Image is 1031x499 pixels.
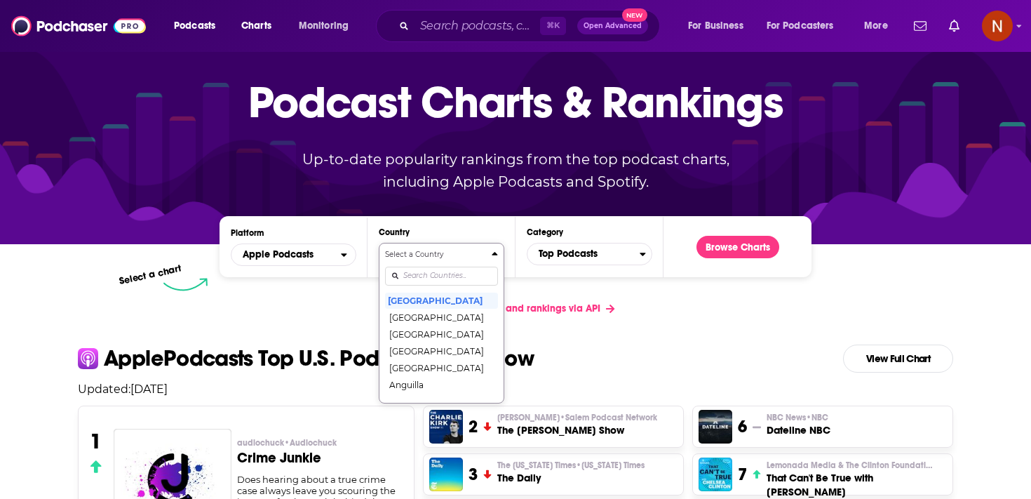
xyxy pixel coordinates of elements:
[688,16,743,36] span: For Business
[104,347,534,370] p: Apple Podcasts Top U.S. Podcasts Right Now
[767,412,830,423] p: NBC News • NBC
[560,413,657,423] span: • Salem Podcast Network
[385,376,498,393] button: Anguilla
[497,412,657,423] p: Charlie Kirk • Salem Podcast Network
[622,8,647,22] span: New
[767,460,947,471] p: Lemonada Media & The Clinton Foundation • Lemonada Media
[767,460,935,471] span: Lemonada Media & The Clinton Foundation
[943,14,965,38] a: Show notifications dropdown
[231,244,356,266] h2: Platforms
[767,471,947,499] h3: That Can't Be True with [PERSON_NAME]
[284,438,337,448] span: • Audiochuck
[385,359,498,376] button: [GEOGRAPHIC_DATA]
[11,13,146,39] img: Podchaser - Follow, Share and Rate Podcasts
[379,243,504,404] button: Countries
[67,382,964,396] p: Updated: [DATE]
[767,16,834,36] span: For Podcasters
[497,460,645,471] span: The [US_STATE] Times
[497,460,645,471] p: The New York Times • New York Times
[864,16,888,36] span: More
[577,18,648,34] button: Open AdvancedNew
[241,16,271,36] span: Charts
[576,460,645,470] span: • [US_STATE] Times
[767,460,947,499] a: Lemonada Media & The Clinton FoundationThat Can't Be True with [PERSON_NAME]
[429,410,463,444] img: The Charlie Kirk Show
[584,22,642,29] span: Open Advanced
[274,148,757,193] p: Up-to-date popularity rankings from the top podcast charts, including Apple Podcasts and Spotify.
[497,412,657,423] span: [PERSON_NAME]
[767,412,830,437] a: NBC News•NBCDateline NBC
[299,16,349,36] span: Monitoring
[527,242,640,266] span: Top Podcasts
[540,17,566,35] span: ⌘ K
[767,412,828,423] span: NBC News
[497,412,657,437] a: [PERSON_NAME]•Salem Podcast NetworkThe [PERSON_NAME] Show
[385,342,498,359] button: [GEOGRAPHIC_DATA]
[982,11,1013,41] span: Logged in as AdelNBM
[237,437,337,448] span: audiochuck
[696,236,779,258] button: Browse Charts
[843,345,953,373] a: View Full Chart
[767,423,830,437] h3: Dateline NBC
[678,15,761,37] button: open menu
[385,251,486,258] h4: Select a Country
[982,11,1013,41] img: User Profile
[854,15,905,37] button: open menu
[497,460,645,485] a: The [US_STATE] Times•[US_STATE] TimesThe Daily
[908,14,932,38] a: Show notifications dropdown
[243,250,314,260] span: Apple Podcasts
[405,291,626,326] a: Get podcast charts and rankings via API
[231,244,356,266] button: open menu
[385,393,498,410] button: [GEOGRAPHIC_DATA]
[389,10,673,42] div: Search podcasts, credits, & more...
[738,416,747,437] h3: 6
[757,15,854,37] button: open menu
[416,302,600,314] span: Get podcast charts and rankings via API
[699,410,732,444] img: Dateline NBC
[415,15,540,37] input: Search podcasts, credits, & more...
[738,464,747,485] h3: 7
[78,348,98,368] img: apple Icon
[90,429,102,454] h3: 1
[469,416,478,437] h3: 2
[429,458,463,491] img: The Daily
[527,243,652,265] button: Categories
[237,451,403,465] h3: Crime Junkie
[385,292,498,309] button: [GEOGRAPHIC_DATA]
[699,458,732,491] img: That Can't Be True with Chelsea Clinton
[164,15,234,37] button: open menu
[174,16,215,36] span: Podcasts
[237,437,403,474] a: audiochuck•AudiochuckCrime Junkie
[289,15,367,37] button: open menu
[232,15,280,37] a: Charts
[237,437,403,448] p: audiochuck • Audiochuck
[163,278,208,291] img: select arrow
[497,423,657,437] h3: The [PERSON_NAME] Show
[497,471,645,485] h3: The Daily
[982,11,1013,41] button: Show profile menu
[806,413,828,423] span: • NBC
[248,56,783,147] p: Podcast Charts & Rankings
[385,267,498,286] input: Search Countries...
[385,309,498,326] button: [GEOGRAPHIC_DATA]
[118,262,182,287] p: Select a chart
[469,464,478,485] h3: 3
[385,326,498,342] button: [GEOGRAPHIC_DATA]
